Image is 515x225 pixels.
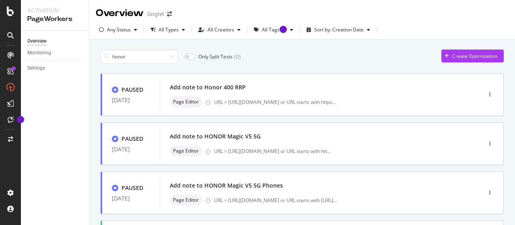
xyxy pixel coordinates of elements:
div: Settings [27,64,45,72]
div: Activation [27,6,82,14]
div: URL = [URL][DOMAIN_NAME] or URL starts with htt [214,148,331,155]
div: Add note to Honor 400 RRP [170,83,246,91]
div: neutral label [170,194,202,206]
div: Any Status [107,27,131,32]
button: All TagsTooltip anchor [251,23,297,36]
span: Page Editor [173,149,199,153]
button: All Types [147,23,188,36]
a: Overview [27,37,83,45]
span: ... [332,99,336,105]
div: PageWorkers [27,14,82,24]
span: ... [327,148,331,155]
button: All Creators [195,23,244,36]
span: ... [333,197,337,204]
div: arrow-right-arrow-left [167,11,172,17]
div: [DATE] [112,195,150,202]
div: [DATE] [112,97,150,103]
div: Tooltip anchor [17,116,24,123]
div: neutral label [170,145,202,157]
div: ( 0 ) [234,53,241,61]
div: Add note to HONOR Magic V5 5G [170,132,261,140]
div: Create Optimization [452,53,497,60]
div: All Types [159,27,179,32]
div: Monitoring [27,49,51,57]
div: Sort by: Creation Date [314,27,364,32]
div: Singtel [147,10,164,18]
div: PAUSED [122,86,143,94]
div: URL = [URL][DOMAIN_NAME] or URL starts with [URL] [214,197,337,204]
iframe: Intercom live chat [488,198,507,217]
span: Page Editor [173,198,199,202]
div: neutral label [170,96,202,107]
div: All Creators [208,27,234,32]
div: PAUSED [122,184,143,192]
div: [DATE] [112,146,150,153]
a: Settings [27,64,83,72]
span: Page Editor [173,99,199,104]
div: URL = [URL][DOMAIN_NAME] or URL starts with https [214,99,336,105]
div: All Tags [262,27,287,32]
div: Overview [96,6,144,20]
div: Tooltip anchor [280,26,287,33]
input: Search an Optimization [101,50,178,64]
a: Monitoring [27,49,83,57]
button: Any Status [96,23,140,36]
div: Add note to HONOR Magic V5 5G Phones [170,182,283,190]
div: PAUSED [122,135,143,143]
div: Only Split Tests [198,53,233,60]
button: Sort by: Creation Date [303,23,373,36]
button: Create Optimization [441,50,504,62]
div: Overview [27,37,47,45]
